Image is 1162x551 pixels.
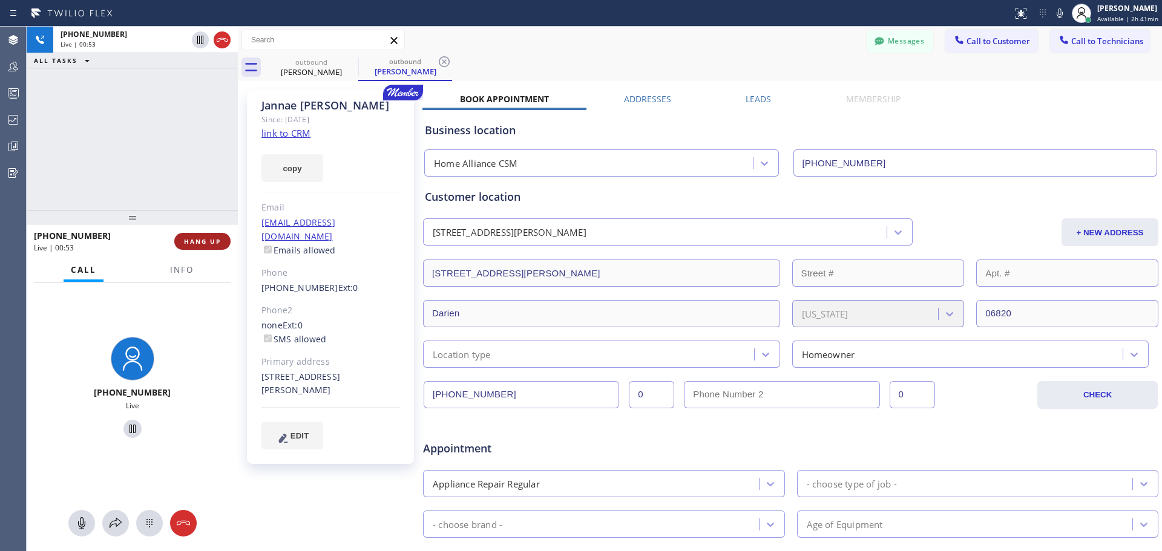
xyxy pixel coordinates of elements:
div: [PERSON_NAME] [266,67,357,77]
label: Membership [846,93,901,105]
button: Hang up [214,31,231,48]
button: HANG UP [174,233,231,250]
input: Apt. # [976,259,1158,287]
div: Customer location [425,189,1157,205]
button: Open directory [102,510,129,536]
a: [PHONE_NUMBER] [261,282,338,293]
span: Call to Customer [967,36,1030,47]
div: outbound [359,57,451,66]
span: Appointment [423,440,666,457]
input: ZIP [976,300,1158,327]
span: [PHONE_NUMBER] [61,29,127,39]
div: [STREET_ADDRESS][PERSON_NAME] [433,226,586,240]
label: Leads [746,93,771,105]
label: Emails allowed [261,244,336,256]
label: Book Appointment [460,93,549,105]
a: [EMAIL_ADDRESS][DOMAIN_NAME] [261,217,335,242]
button: + NEW ADDRESS [1062,218,1158,246]
label: SMS allowed [261,333,326,345]
span: ALL TASKS [34,56,77,65]
div: Homeowner [802,347,855,361]
div: Appliance Repair Regular [433,477,540,491]
span: Info [170,264,194,275]
button: Call [64,258,103,282]
button: EDIT [261,422,323,449]
button: copy [261,154,323,182]
div: Age of Equipment [807,517,883,531]
input: Search [242,30,404,50]
label: Addresses [624,93,671,105]
div: Primary address [261,355,400,369]
button: Mute [68,510,95,536]
div: Email [261,201,400,215]
div: - choose type of job - [807,477,897,491]
div: Home Alliance CSM [434,157,517,171]
div: outbound [266,57,357,67]
div: Jannae [PERSON_NAME] [261,99,400,112]
a: link to CRM [261,127,310,139]
button: Info [163,258,201,282]
button: Call to Customer [945,30,1038,53]
button: Hang up [170,510,197,536]
div: Business location [425,122,1157,139]
button: CHECK [1037,381,1158,409]
button: Mute [1051,5,1068,22]
span: Call to Technicians [1071,36,1143,47]
span: Ext: 0 [283,319,303,331]
button: Hold Customer [123,420,142,438]
div: Since: [DATE] [261,112,400,126]
span: [PHONE_NUMBER] [34,230,111,241]
input: Emails allowed [264,246,272,253]
button: Hold Customer [192,31,209,48]
span: Available | 2h 41min [1097,15,1158,23]
input: Phone Number [424,381,619,408]
span: Call [71,264,96,275]
div: Phone [261,266,400,280]
div: Phone2 [261,304,400,318]
button: Messages [867,30,933,53]
div: Location type [433,347,491,361]
div: none [261,319,400,347]
span: Live | 00:53 [61,40,96,48]
input: Ext. [629,381,674,408]
button: Call to Technicians [1050,30,1150,53]
div: [PERSON_NAME] [359,66,451,77]
span: EDIT [290,431,309,440]
span: Ext: 0 [338,282,358,293]
div: [STREET_ADDRESS][PERSON_NAME] [261,370,400,398]
input: Address [423,259,780,287]
span: HANG UP [184,237,221,246]
span: Live [126,400,139,411]
span: [PHONE_NUMBER] [94,386,171,398]
button: ALL TASKS [27,53,102,68]
div: Jannae Turley [266,54,357,81]
input: SMS allowed [264,334,272,342]
span: Live | 00:53 [34,243,74,253]
div: [PERSON_NAME] [1097,3,1158,13]
input: Ext. 2 [890,381,935,408]
input: Phone Number [793,149,1158,177]
input: Phone Number 2 [684,381,879,408]
input: City [423,300,780,327]
input: Street # [792,259,965,287]
div: Jannae Turley [359,54,451,80]
button: Open dialpad [136,510,163,536]
div: - choose brand - [433,517,502,531]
